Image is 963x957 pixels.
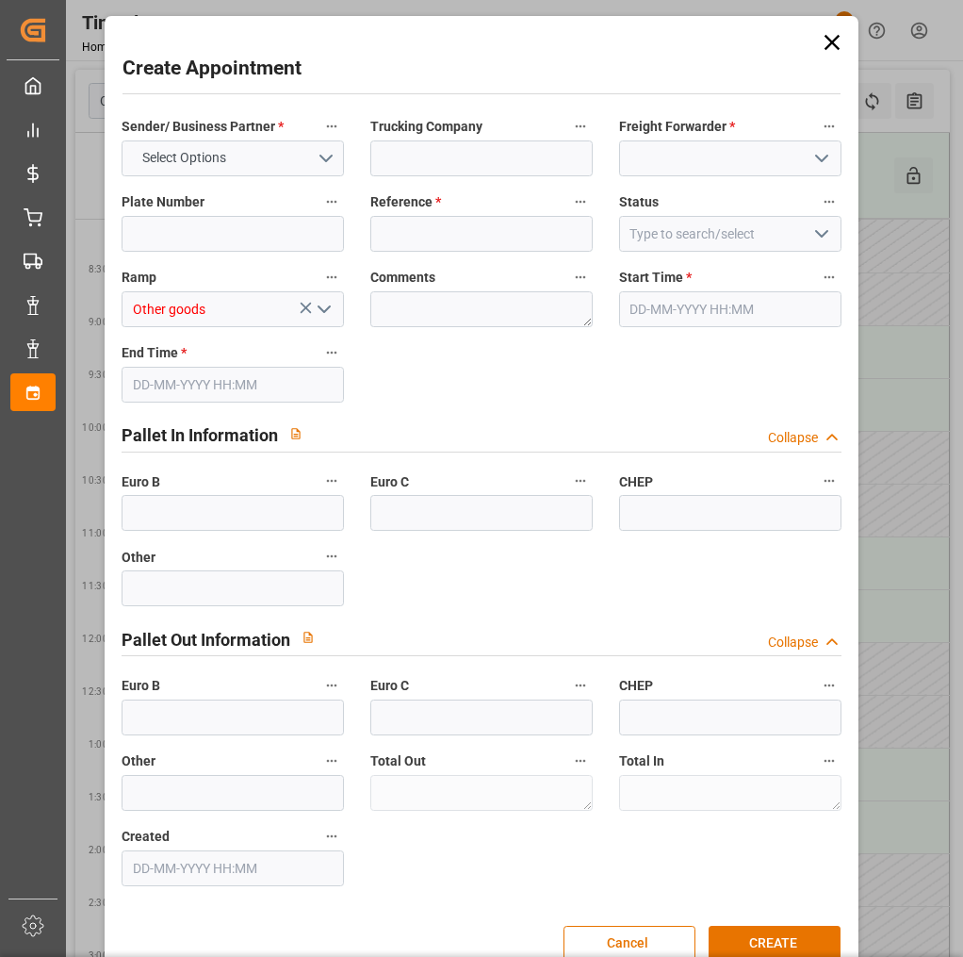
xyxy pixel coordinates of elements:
button: CHEP [817,469,841,493]
span: Start Time [619,268,692,288]
span: Freight Forwarder [619,117,735,137]
button: Freight Forwarder * [817,114,841,139]
span: Total Out [370,751,426,771]
span: Euro C [370,472,409,492]
button: Sender/ Business Partner * [319,114,344,139]
button: Euro C [568,469,593,493]
button: Trucking Company [568,114,593,139]
span: Plate Number [122,192,204,212]
button: Total Out [568,749,593,773]
button: Plate Number [319,190,344,214]
button: CHEP [817,673,841,698]
button: Start Time * [817,265,841,289]
span: Other [122,751,155,771]
h2: Pallet Out Information [122,627,290,652]
span: Euro B [122,472,160,492]
span: Ramp [122,268,156,288]
button: open menu [806,220,834,249]
span: CHEP [619,472,653,492]
button: Other [319,749,344,773]
button: Other [319,544,344,569]
span: Euro C [370,676,409,696]
button: Euro B [319,469,344,493]
span: Euro B [122,676,160,696]
button: View description [278,416,314,452]
h2: Create Appointment [122,54,302,84]
span: CHEP [619,676,653,696]
input: DD-MM-YYYY HH:MM [122,850,344,886]
button: Euro C [568,673,593,698]
button: Euro B [319,673,344,698]
span: End Time [122,343,187,363]
span: Trucking Company [370,117,482,137]
input: Type to search/select [619,216,841,252]
button: open menu [122,140,344,176]
div: Collapse [768,428,818,448]
h2: Pallet In Information [122,422,278,448]
span: Select Options [133,148,236,168]
span: Created [122,827,170,847]
button: Status [817,190,841,214]
input: DD-MM-YYYY HH:MM [122,367,344,403]
button: Comments [568,265,593,289]
span: Total In [619,751,664,771]
button: Total In [817,749,841,773]
button: Created [319,824,344,849]
span: Comments [370,268,435,288]
input: Type to search/select [122,291,344,327]
button: End Time * [319,340,344,365]
div: Collapse [768,633,818,652]
button: open menu [308,295,336,324]
button: View description [290,619,326,655]
input: DD-MM-YYYY HH:MM [619,291,841,327]
span: Status [619,192,659,212]
span: Other [122,548,155,568]
span: Reference [370,192,441,212]
button: Ramp [319,265,344,289]
span: Sender/ Business Partner [122,117,284,137]
button: open menu [806,144,834,173]
button: Reference * [568,190,593,214]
